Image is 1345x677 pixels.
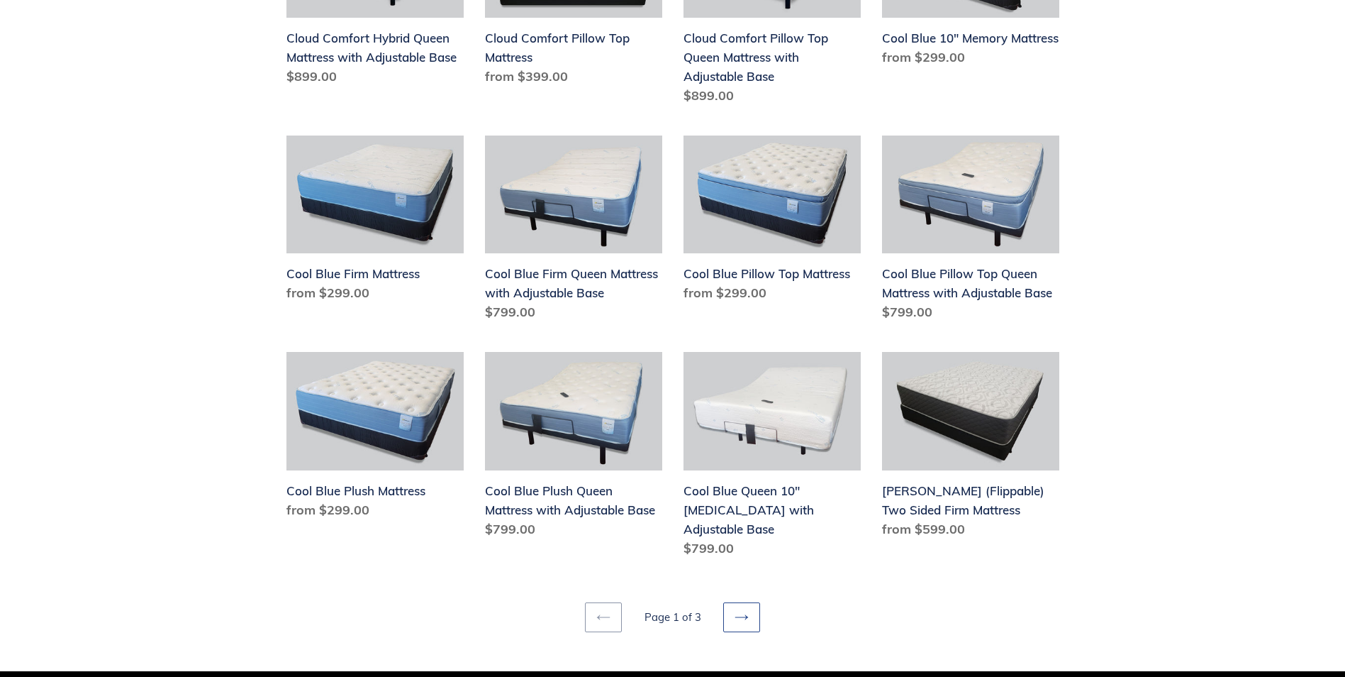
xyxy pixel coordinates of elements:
[286,136,464,309] a: Cool Blue Firm Mattress
[683,352,861,563] a: Cool Blue Queen 10" Memory Foam with Adjustable Base
[882,136,1059,328] a: Cool Blue Pillow Top Queen Mattress with Adjustable Base
[286,352,464,525] a: Cool Blue Plush Mattress
[683,136,861,309] a: Cool Blue Pillow Top Mattress
[625,610,720,626] li: Page 1 of 3
[485,136,662,328] a: Cool Blue Firm Queen Mattress with Adjustable Base
[882,352,1059,544] a: Del Ray (Flippable) Two Sided Firm Mattress
[485,352,662,544] a: Cool Blue Plush Queen Mattress with Adjustable Base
